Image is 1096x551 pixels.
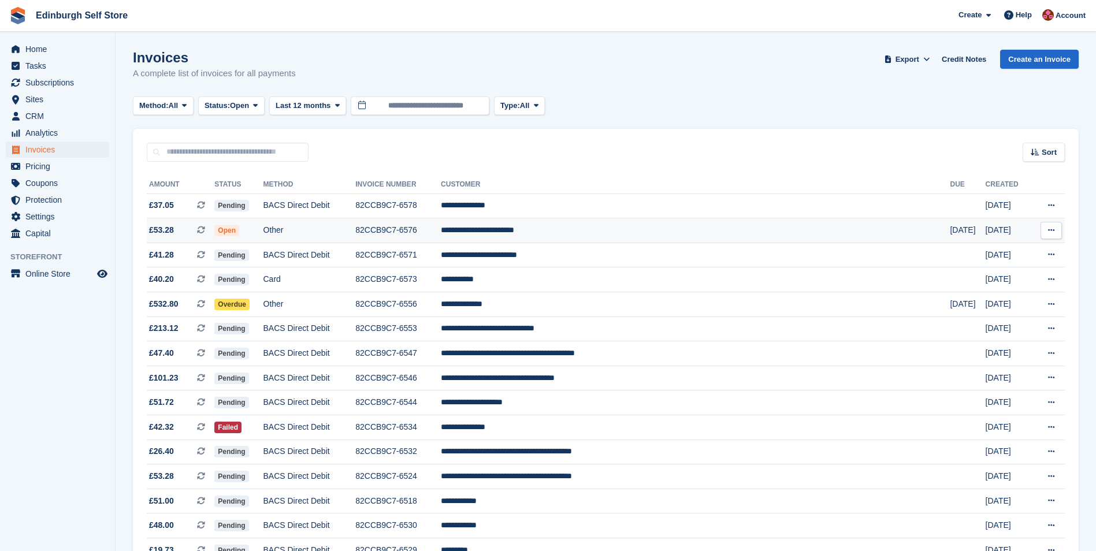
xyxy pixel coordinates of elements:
[355,218,441,243] td: 82CCB9C7-6576
[355,176,441,194] th: Invoice Number
[214,397,248,408] span: Pending
[520,100,530,111] span: All
[269,96,346,116] button: Last 12 months
[263,218,356,243] td: Other
[149,199,174,211] span: £37.05
[214,520,248,531] span: Pending
[230,100,249,111] span: Open
[25,58,95,74] span: Tasks
[25,41,95,57] span: Home
[25,125,95,141] span: Analytics
[25,209,95,225] span: Settings
[214,274,248,285] span: Pending
[986,464,1031,489] td: [DATE]
[986,513,1031,538] td: [DATE]
[263,390,356,415] td: BACS Direct Debit
[6,91,109,107] a: menu
[25,175,95,191] span: Coupons
[6,108,109,124] a: menu
[355,390,441,415] td: 82CCB9C7-6544
[149,273,174,285] span: £40.20
[263,292,356,317] td: Other
[355,292,441,317] td: 82CCB9C7-6556
[214,250,248,261] span: Pending
[214,373,248,384] span: Pending
[950,218,985,243] td: [DATE]
[149,495,174,507] span: £51.00
[133,67,296,80] p: A complete list of invoices for all payments
[6,158,109,174] a: menu
[214,323,248,334] span: Pending
[355,243,441,267] td: 82CCB9C7-6571
[31,6,132,25] a: Edinburgh Self Store
[986,440,1031,464] td: [DATE]
[169,100,179,111] span: All
[147,176,214,194] th: Amount
[205,100,230,111] span: Status:
[25,225,95,241] span: Capital
[139,100,169,111] span: Method:
[6,192,109,208] a: menu
[986,193,1031,218] td: [DATE]
[441,176,950,194] th: Customer
[214,348,248,359] span: Pending
[25,266,95,282] span: Online Store
[25,192,95,208] span: Protection
[214,299,250,310] span: Overdue
[25,108,95,124] span: CRM
[882,50,932,69] button: Export
[6,142,109,158] a: menu
[263,366,356,390] td: BACS Direct Debit
[6,266,109,282] a: menu
[133,50,296,65] h1: Invoices
[25,142,95,158] span: Invoices
[149,298,179,310] span: £532.80
[986,243,1031,267] td: [DATE]
[25,75,95,91] span: Subscriptions
[263,464,356,489] td: BACS Direct Debit
[214,176,263,194] th: Status
[10,251,115,263] span: Storefront
[263,415,356,440] td: BACS Direct Debit
[950,176,985,194] th: Due
[149,224,174,236] span: £53.28
[149,396,174,408] span: £51.72
[149,249,174,261] span: £41.28
[355,317,441,341] td: 82CCB9C7-6553
[355,341,441,366] td: 82CCB9C7-6547
[500,100,520,111] span: Type:
[263,317,356,341] td: BACS Direct Debit
[494,96,545,116] button: Type: All
[214,496,248,507] span: Pending
[6,175,109,191] a: menu
[1042,9,1054,21] img: Lucy Michalec
[95,267,109,281] a: Preview store
[149,372,179,384] span: £101.23
[263,440,356,464] td: BACS Direct Debit
[355,464,441,489] td: 82CCB9C7-6524
[950,292,985,317] td: [DATE]
[986,176,1031,194] th: Created
[6,58,109,74] a: menu
[355,513,441,538] td: 82CCB9C7-6530
[133,96,194,116] button: Method: All
[6,75,109,91] a: menu
[9,7,27,24] img: stora-icon-8386f47178a22dfd0bd8f6a31ec36ba5ce8667c1dd55bd0f319d3a0aa187defe.svg
[986,292,1031,317] td: [DATE]
[355,366,441,390] td: 82CCB9C7-6546
[276,100,330,111] span: Last 12 months
[986,366,1031,390] td: [DATE]
[149,322,179,334] span: £213.12
[263,243,356,267] td: BACS Direct Debit
[937,50,991,69] a: Credit Notes
[263,267,356,292] td: Card
[986,415,1031,440] td: [DATE]
[214,446,248,457] span: Pending
[263,176,356,194] th: Method
[149,421,174,433] span: £42.32
[214,225,239,236] span: Open
[25,158,95,174] span: Pricing
[355,267,441,292] td: 82CCB9C7-6573
[958,9,982,21] span: Create
[149,470,174,482] span: £53.28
